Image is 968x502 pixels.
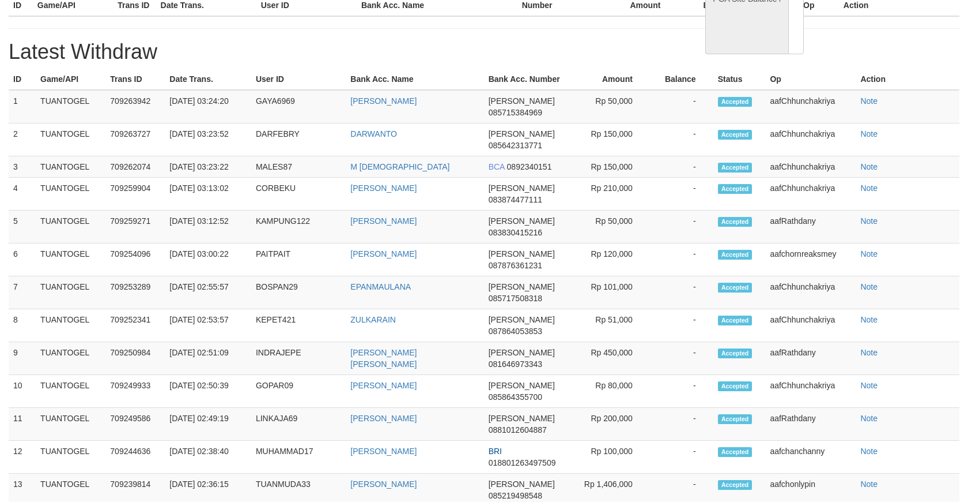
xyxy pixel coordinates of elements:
[650,211,713,243] td: -
[860,183,878,193] a: Note
[105,243,165,276] td: 709254096
[9,342,36,375] td: 9
[165,441,251,474] td: [DATE] 02:38:40
[251,342,346,375] td: INDRAJEPE
[860,249,878,259] a: Note
[36,441,105,474] td: TUANTOGEL
[350,447,417,456] a: [PERSON_NAME]
[489,216,555,226] span: [PERSON_NAME]
[9,408,36,441] td: 11
[9,441,36,474] td: 12
[718,447,753,457] span: Accepted
[36,375,105,408] td: TUANTOGEL
[165,123,251,156] td: [DATE] 03:23:52
[718,316,753,325] span: Accepted
[576,90,650,123] td: Rp 50,000
[105,309,165,342] td: 709252341
[650,69,713,90] th: Balance
[765,211,856,243] td: aafRathdany
[251,90,346,123] td: GAYA6969
[350,216,417,226] a: [PERSON_NAME]
[489,294,542,303] span: 085717508318
[36,243,105,276] td: TUANTOGEL
[484,69,576,90] th: Bank Acc. Number
[650,156,713,178] td: -
[765,178,856,211] td: aafChhunchakriya
[718,163,753,173] span: Accepted
[9,123,36,156] td: 2
[9,211,36,243] td: 5
[251,178,346,211] td: CORBEKU
[350,315,396,324] a: ZULKARAIN
[489,183,555,193] span: [PERSON_NAME]
[860,96,878,106] a: Note
[489,315,555,324] span: [PERSON_NAME]
[860,315,878,324] a: Note
[576,309,650,342] td: Rp 51,000
[251,441,346,474] td: MUHAMMAD17
[489,228,542,237] span: 083830415216
[9,309,36,342] td: 8
[576,342,650,375] td: Rp 450,000
[36,408,105,441] td: TUANTOGEL
[489,261,542,270] span: 087876361231
[489,282,555,291] span: [PERSON_NAME]
[765,309,856,342] td: aafChhunchakriya
[165,69,251,90] th: Date Trans.
[9,375,36,408] td: 10
[251,309,346,342] td: KEPET421
[105,178,165,211] td: 709259904
[36,69,105,90] th: Game/API
[9,69,36,90] th: ID
[489,392,542,402] span: 085864355700
[251,375,346,408] td: GOPAR09
[860,216,878,226] a: Note
[346,69,483,90] th: Bank Acc. Name
[718,349,753,358] span: Accepted
[765,276,856,309] td: aafChhunchakriya
[576,375,650,408] td: Rp 80,000
[350,479,417,489] a: [PERSON_NAME]
[9,178,36,211] td: 4
[105,342,165,375] td: 709250984
[860,129,878,138] a: Note
[860,348,878,357] a: Note
[489,249,555,259] span: [PERSON_NAME]
[576,243,650,276] td: Rp 120,000
[489,479,555,489] span: [PERSON_NAME]
[489,96,555,106] span: [PERSON_NAME]
[765,375,856,408] td: aafChhunchakriya
[165,408,251,441] td: [DATE] 02:49:19
[251,243,346,276] td: PAITPAIT
[165,375,251,408] td: [DATE] 02:50:39
[765,90,856,123] td: aafChhunchakriya
[350,129,397,138] a: DARWANTO
[489,129,555,138] span: [PERSON_NAME]
[251,276,346,309] td: BOSPAN29
[718,414,753,424] span: Accepted
[489,458,556,467] span: 018801263497509
[718,184,753,194] span: Accepted
[650,123,713,156] td: -
[860,282,878,291] a: Note
[489,447,502,456] span: BRI
[860,381,878,390] a: Note
[165,243,251,276] td: [DATE] 03:00:22
[105,441,165,474] td: 709244636
[105,375,165,408] td: 709249933
[36,342,105,375] td: TUANTOGEL
[489,162,505,171] span: BCA
[105,69,165,90] th: Trans ID
[350,414,417,423] a: [PERSON_NAME]
[9,156,36,178] td: 3
[718,97,753,107] span: Accepted
[105,156,165,178] td: 709262074
[489,359,542,369] span: 081646973343
[489,327,542,336] span: 087864053853
[9,90,36,123] td: 1
[350,381,417,390] a: [PERSON_NAME]
[165,342,251,375] td: [DATE] 02:51:09
[576,178,650,211] td: Rp 210,000
[36,178,105,211] td: TUANTOGEL
[489,141,542,150] span: 085642313771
